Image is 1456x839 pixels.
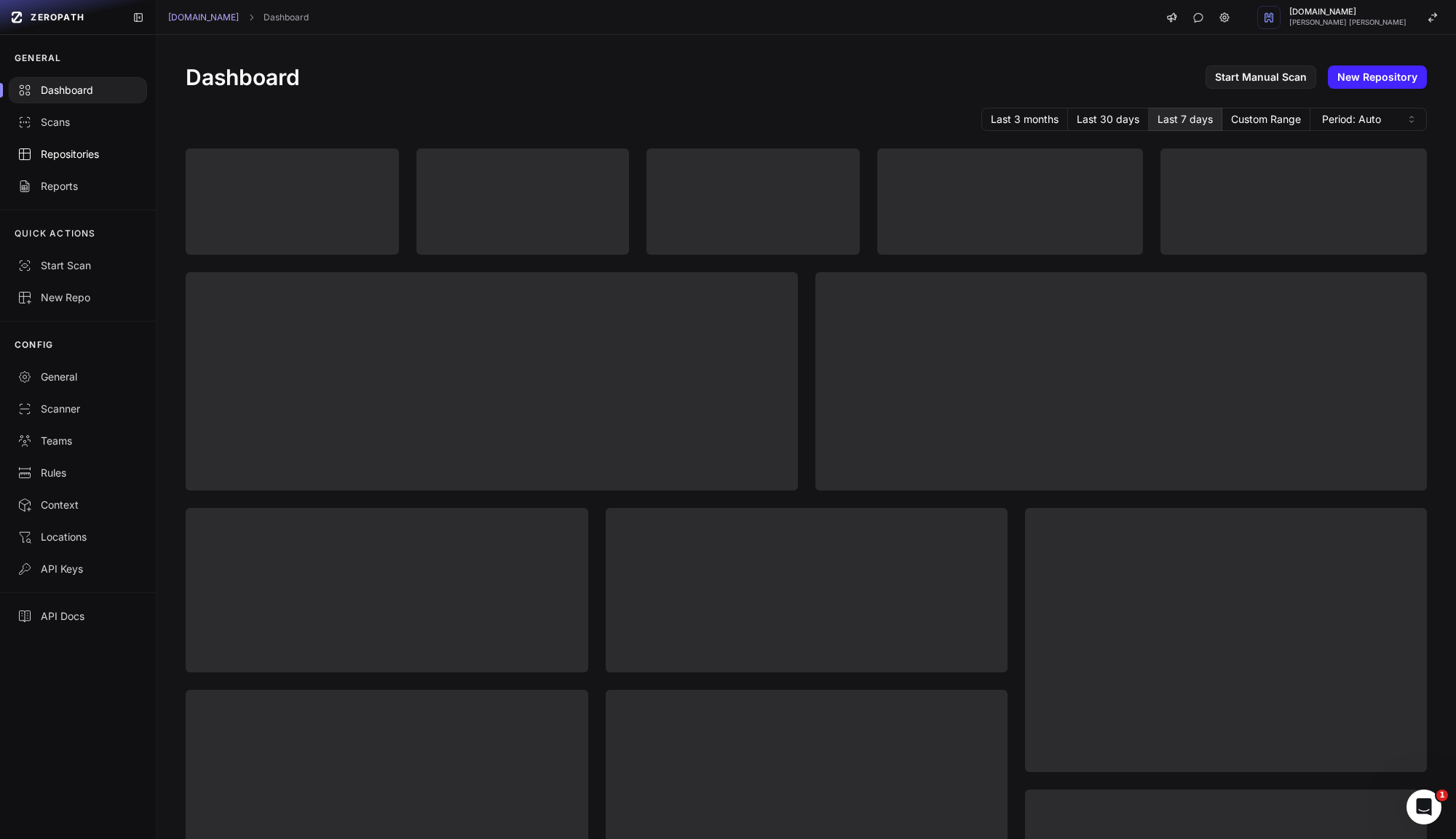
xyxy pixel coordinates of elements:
div: API Keys [17,562,138,576]
button: Last 30 days [1068,108,1149,131]
p: CONFIG [15,339,53,351]
span: ZEROPATH [31,12,84,23]
div: Context [17,498,138,512]
nav: breadcrumb [168,12,309,23]
span: [DOMAIN_NAME] [1289,8,1406,16]
svg: caret sort, [1406,114,1417,125]
span: 1 [1436,790,1448,801]
div: General [17,370,138,384]
div: Teams [17,434,138,448]
button: Last 3 months [981,108,1068,131]
div: Locations [17,530,138,544]
p: QUICK ACTIONS [15,228,96,239]
svg: chevron right, [246,12,256,23]
a: Start Manual Scan [1206,65,1316,89]
button: Custom Range [1222,108,1310,131]
a: [DOMAIN_NAME] [168,12,239,23]
div: Scans [17,115,138,130]
span: Period: Auto [1322,112,1381,127]
h1: Dashboard [186,64,300,90]
div: API Docs [17,609,138,624]
span: [PERSON_NAME] [PERSON_NAME] [1289,19,1406,26]
div: Dashboard [17,83,138,98]
div: Start Scan [17,258,138,273]
iframe: Intercom live chat [1406,790,1441,824]
button: Last 7 days [1149,108,1222,131]
div: Reports [17,179,138,194]
div: Repositories [17,147,138,162]
a: Dashboard [264,12,309,23]
a: ZEROPATH [6,6,121,29]
p: GENERAL [15,52,61,64]
div: Scanner [17,402,138,416]
div: New Repo [17,290,138,305]
div: Rules [17,466,138,480]
a: New Repository [1328,65,1427,89]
